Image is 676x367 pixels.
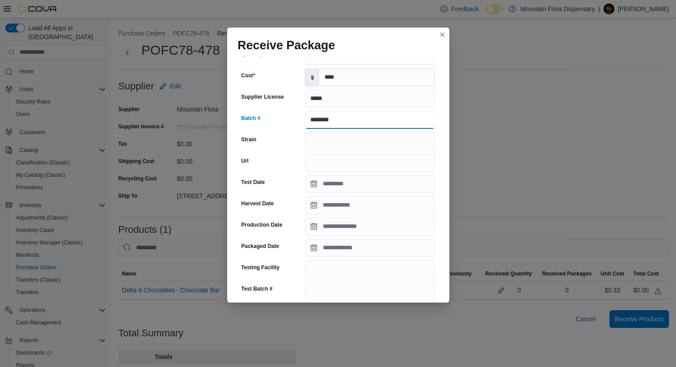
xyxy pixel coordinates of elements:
label: $ [305,69,319,86]
input: Press the down key to open a popover containing a calendar. [305,218,435,235]
h1: Receive Package [238,38,335,52]
label: Cost [241,72,255,79]
label: Test Date [241,179,265,186]
label: Supplier License [241,93,284,100]
input: Press the down key to open a popover containing a calendar. [305,196,435,214]
input: Press the down key to open a popover containing a calendar. [305,175,435,193]
button: Closes this modal window [437,29,448,40]
label: Production Date [241,221,283,228]
label: Harvest Date [241,200,274,207]
label: Strain [241,136,256,143]
label: Test Batch # [241,285,272,292]
label: Testing Facility [241,264,280,271]
input: Press the down key to open a popover containing a calendar. [305,239,435,257]
label: Packaged Date [241,243,279,250]
label: Batch # [241,115,260,122]
label: Url [241,157,249,164]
